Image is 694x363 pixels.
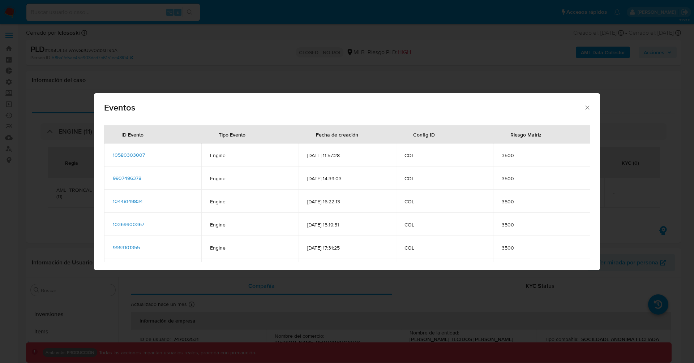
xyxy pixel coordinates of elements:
span: COL [404,198,484,205]
div: ID Evento [113,126,152,143]
div: Riesgo Matriz [502,126,550,143]
span: 9907496378 [113,174,141,182]
span: Eventos [104,103,584,112]
span: 3500 [502,198,582,205]
div: Fecha de creación [307,126,367,143]
span: 9963101355 [113,244,140,251]
span: 3500 [502,245,582,251]
span: COL [404,175,484,182]
span: Engine [210,198,290,205]
span: 3500 [502,175,582,182]
button: Cerrar [584,104,590,111]
span: 10580303007 [113,151,145,159]
div: Tipo Evento [210,126,254,143]
span: COL [404,221,484,228]
span: 10369900367 [113,221,144,228]
span: Engine [210,175,290,182]
span: Engine [210,152,290,159]
span: [DATE] 14:39:03 [307,175,387,182]
span: [DATE] 16:22:13 [307,198,387,205]
span: COL [404,245,484,251]
span: Engine [210,245,290,251]
span: [DATE] 15:19:51 [307,221,387,228]
span: Engine [210,221,290,228]
span: [DATE] 17:31:25 [307,245,387,251]
span: 3500 [502,152,582,159]
div: Config ID [404,126,444,143]
span: 3500 [502,221,582,228]
span: COL [404,152,484,159]
span: 10448149834 [113,198,143,205]
span: [DATE] 11:57:28 [307,152,387,159]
